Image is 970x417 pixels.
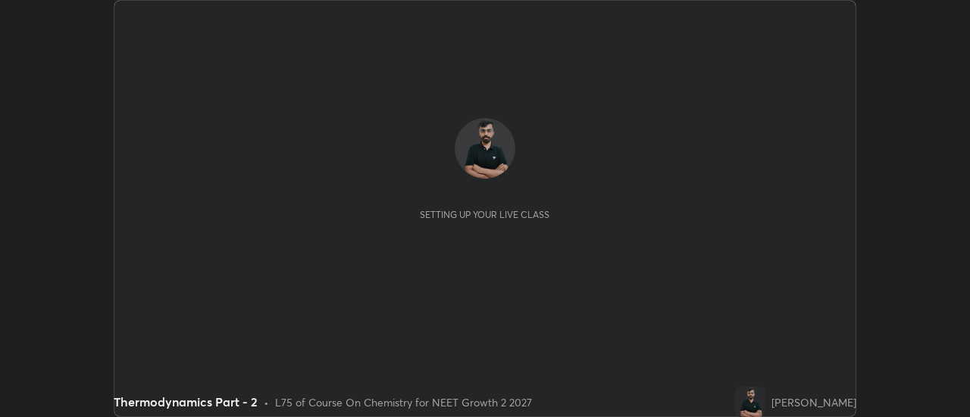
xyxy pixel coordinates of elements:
div: Setting up your live class [420,209,549,220]
img: 389f4bdc53ec4d96b1e1bd1f524e2cc9.png [735,387,765,417]
div: Thermodynamics Part - 2 [114,393,258,411]
div: L75 of Course On Chemistry for NEET Growth 2 2027 [275,394,532,410]
div: • [264,394,269,410]
img: 389f4bdc53ec4d96b1e1bd1f524e2cc9.png [455,118,515,179]
div: [PERSON_NAME] [771,394,856,410]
